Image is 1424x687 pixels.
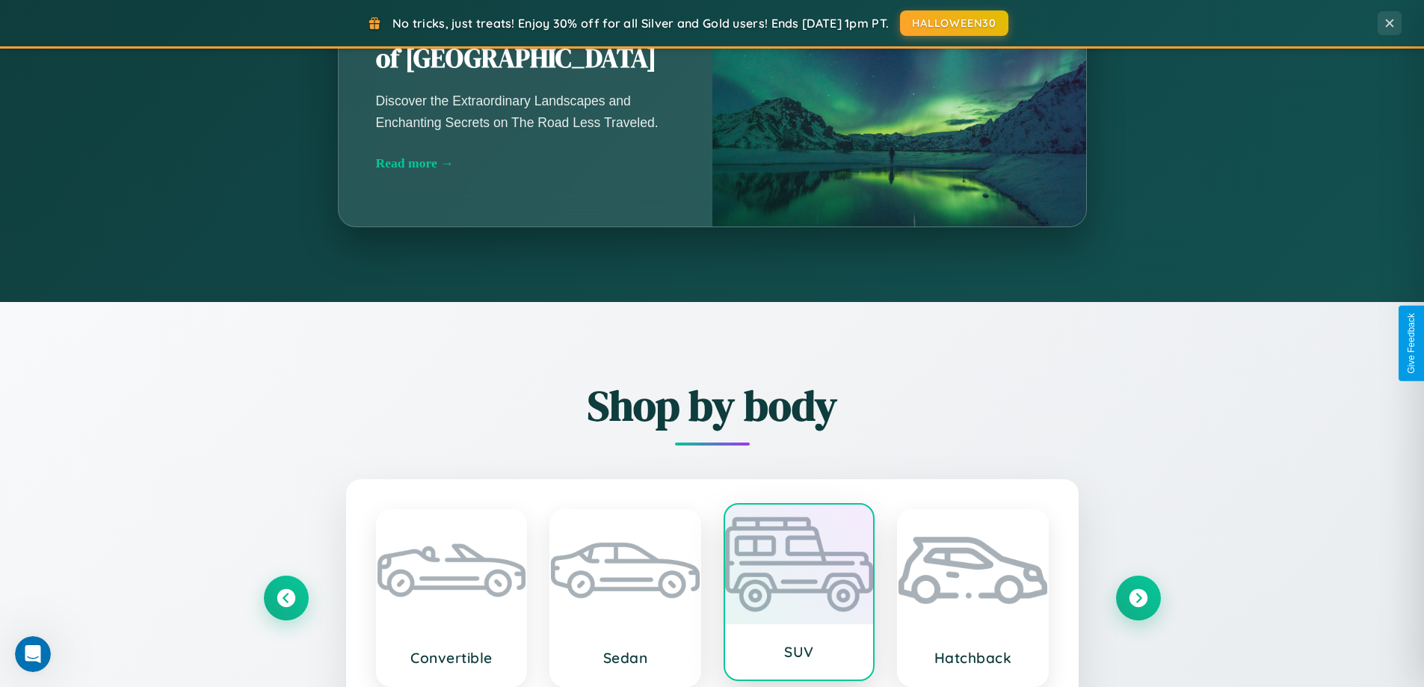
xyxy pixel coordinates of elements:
div: Give Feedback [1406,313,1417,374]
p: Discover the Extraordinary Landscapes and Enchanting Secrets on The Road Less Traveled. [376,90,675,132]
h2: Shop by body [264,377,1161,434]
h3: Sedan [566,649,685,667]
span: No tricks, just treats! Enjoy 30% off for all Silver and Gold users! Ends [DATE] 1pm PT. [392,16,889,31]
iframe: Intercom live chat [15,636,51,672]
button: HALLOWEEN30 [900,10,1008,36]
h2: Unearthing the Mystique of [GEOGRAPHIC_DATA] [376,7,675,76]
h3: Hatchback [913,649,1032,667]
div: Read more → [376,155,675,171]
h3: Convertible [392,649,511,667]
h3: SUV [740,643,859,661]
